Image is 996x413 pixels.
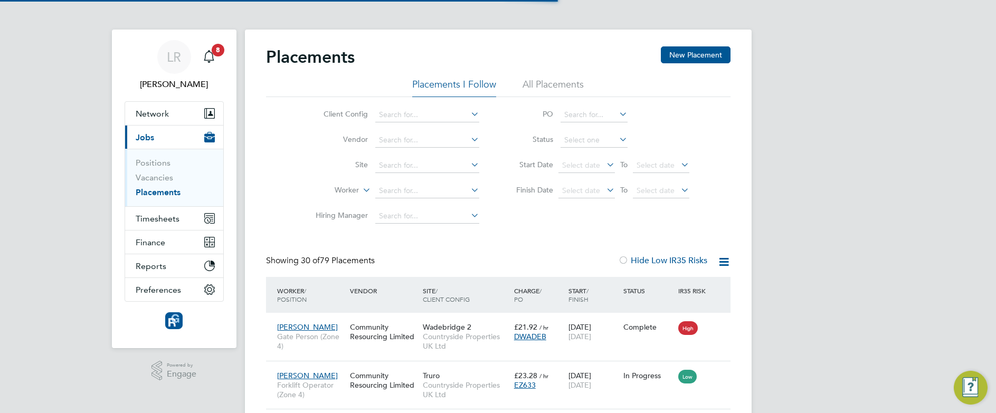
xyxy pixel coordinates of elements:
span: £23.28 [514,371,537,380]
span: / Client Config [423,286,470,303]
div: Start [566,281,621,309]
h2: Placements [266,46,355,68]
label: PO [506,109,553,119]
span: / Finish [568,286,589,303]
div: Community Resourcing Limited [347,366,420,395]
a: [PERSON_NAME]Gate Person (Zone 4)Community Resourcing LimitedWadebridge 2Countryside Properties U... [274,316,731,325]
span: Gate Person (Zone 4) [277,332,345,351]
span: Network [136,109,169,119]
div: In Progress [623,371,673,380]
span: Countryside Properties UK Ltd [423,332,509,351]
input: Search for... [375,133,479,148]
label: Start Date [506,160,553,169]
label: Site [307,160,368,169]
span: Powered by [167,361,196,370]
input: Select one [561,133,628,148]
span: [PERSON_NAME] [277,322,338,332]
div: Worker [274,281,347,309]
span: Select date [637,160,675,170]
span: Preferences [136,285,181,295]
span: Countryside Properties UK Ltd [423,380,509,399]
span: [PERSON_NAME] [277,371,338,380]
span: 30 of [301,255,320,266]
span: LR [167,50,181,64]
a: Placements [136,187,181,197]
span: Engage [167,370,196,379]
input: Search for... [561,108,628,122]
a: Go to home page [125,312,224,329]
a: 8 [198,40,220,74]
span: Reports [136,261,166,271]
div: Vendor [347,281,420,300]
span: Wadebridge 2 [423,322,471,332]
div: Charge [511,281,566,309]
label: Status [506,135,553,144]
span: Select date [562,160,600,170]
input: Search for... [375,158,479,173]
span: / hr [539,372,548,380]
a: Vacancies [136,172,173,183]
button: Jobs [125,126,223,149]
div: Status [621,281,676,300]
div: [DATE] [566,317,621,347]
li: All Placements [523,78,584,97]
span: / hr [539,323,548,331]
li: Placements I Follow [412,78,496,97]
span: EZ633 [514,380,536,390]
button: Timesheets [125,207,223,230]
a: LR[PERSON_NAME] [125,40,224,91]
span: / Position [277,286,307,303]
a: Powered byEngage [151,361,196,381]
div: Showing [266,255,377,266]
span: Low [678,370,697,383]
div: Site [420,281,511,309]
span: Leanne Rayner [125,78,224,91]
label: Vendor [307,135,368,144]
button: Network [125,102,223,125]
span: Timesheets [136,214,179,224]
span: High [678,321,698,335]
button: Finance [125,230,223,254]
span: Finance [136,237,165,247]
span: DWADEB [514,332,546,341]
span: Truro [423,371,440,380]
span: [DATE] [568,332,591,341]
img: resourcinggroup-logo-retina.png [165,312,182,329]
input: Search for... [375,209,479,224]
span: 8 [212,44,224,56]
div: Jobs [125,149,223,206]
button: New Placement [661,46,731,63]
input: Search for... [375,108,479,122]
button: Reports [125,254,223,277]
nav: Main navigation [112,30,236,348]
span: Select date [562,186,600,195]
span: [DATE] [568,380,591,390]
label: Hide Low IR35 Risks [618,255,707,266]
label: Hiring Manager [307,210,368,220]
span: £21.92 [514,322,537,332]
span: Jobs [136,132,154,142]
a: [PERSON_NAME]Forklift Operator (Zone 4)Community Resourcing LimitedTruroCountryside Properties UK... [274,365,731,374]
div: [DATE] [566,366,621,395]
a: Positions [136,158,170,168]
input: Search for... [375,184,479,198]
div: IR35 Risk [676,281,712,300]
div: Complete [623,322,673,332]
span: Forklift Operator (Zone 4) [277,380,345,399]
label: Client Config [307,109,368,119]
span: / PO [514,286,542,303]
span: Select date [637,186,675,195]
button: Preferences [125,278,223,301]
span: To [617,158,631,171]
label: Worker [298,185,359,196]
span: To [617,183,631,197]
span: 79 Placements [301,255,375,266]
div: Community Resourcing Limited [347,317,420,347]
button: Engage Resource Center [954,371,988,405]
label: Finish Date [506,185,553,195]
